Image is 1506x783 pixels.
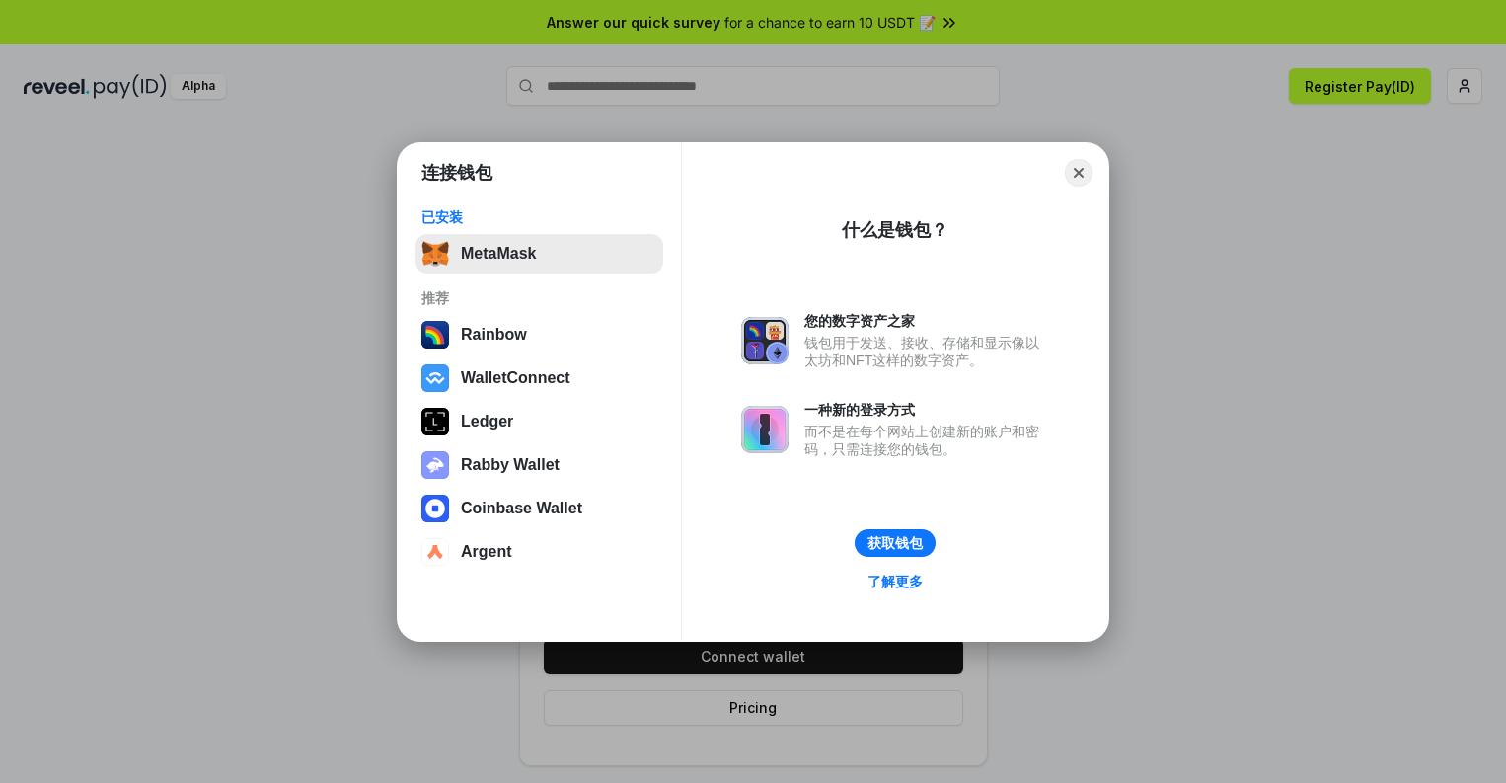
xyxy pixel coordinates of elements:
div: Ledger [461,413,513,431]
button: Argent [415,532,663,572]
div: 一种新的登录方式 [804,401,1049,419]
div: 钱包用于发送、接收、存储和显示像以太坊和NFT这样的数字资产。 [804,334,1049,369]
button: 获取钱包 [855,529,936,557]
button: MetaMask [415,234,663,274]
div: 了解更多 [867,573,923,590]
button: Close [1065,159,1092,187]
button: Ledger [415,402,663,441]
img: svg+xml,%3Csvg%20xmlns%3D%22http%3A%2F%2Fwww.w3.org%2F2000%2Fsvg%22%20width%3D%2228%22%20height%3... [421,408,449,435]
div: MetaMask [461,245,536,263]
img: svg+xml,%3Csvg%20xmlns%3D%22http%3A%2F%2Fwww.w3.org%2F2000%2Fsvg%22%20fill%3D%22none%22%20viewBox... [741,317,789,364]
a: 了解更多 [856,569,935,594]
div: 已安装 [421,208,657,226]
div: 什么是钱包？ [842,218,948,242]
img: svg+xml,%3Csvg%20width%3D%2228%22%20height%3D%2228%22%20viewBox%3D%220%200%2028%2028%22%20fill%3D... [421,364,449,392]
h1: 连接钱包 [421,161,492,185]
div: Rabby Wallet [461,456,560,474]
img: svg+xml,%3Csvg%20width%3D%2228%22%20height%3D%2228%22%20viewBox%3D%220%200%2028%2028%22%20fill%3D... [421,495,449,522]
button: Coinbase Wallet [415,489,663,528]
div: Coinbase Wallet [461,500,582,517]
img: svg+xml,%3Csvg%20fill%3D%22none%22%20height%3D%2233%22%20viewBox%3D%220%200%2035%2033%22%20width%... [421,240,449,268]
button: Rainbow [415,315,663,354]
div: 而不是在每个网站上创建新的账户和密码，只需连接您的钱包。 [804,423,1049,458]
img: svg+xml,%3Csvg%20width%3D%22120%22%20height%3D%22120%22%20viewBox%3D%220%200%20120%20120%22%20fil... [421,321,449,349]
button: Rabby Wallet [415,445,663,485]
img: svg+xml,%3Csvg%20width%3D%2228%22%20height%3D%2228%22%20viewBox%3D%220%200%2028%2028%22%20fill%3D... [421,538,449,566]
button: WalletConnect [415,358,663,398]
div: WalletConnect [461,369,570,387]
div: 获取钱包 [867,534,923,552]
div: Rainbow [461,326,527,344]
div: Argent [461,543,512,561]
div: 您的数字资产之家 [804,312,1049,330]
img: svg+xml,%3Csvg%20xmlns%3D%22http%3A%2F%2Fwww.w3.org%2F2000%2Fsvg%22%20fill%3D%22none%22%20viewBox... [421,451,449,479]
div: 推荐 [421,289,657,307]
img: svg+xml,%3Csvg%20xmlns%3D%22http%3A%2F%2Fwww.w3.org%2F2000%2Fsvg%22%20fill%3D%22none%22%20viewBox... [741,406,789,453]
